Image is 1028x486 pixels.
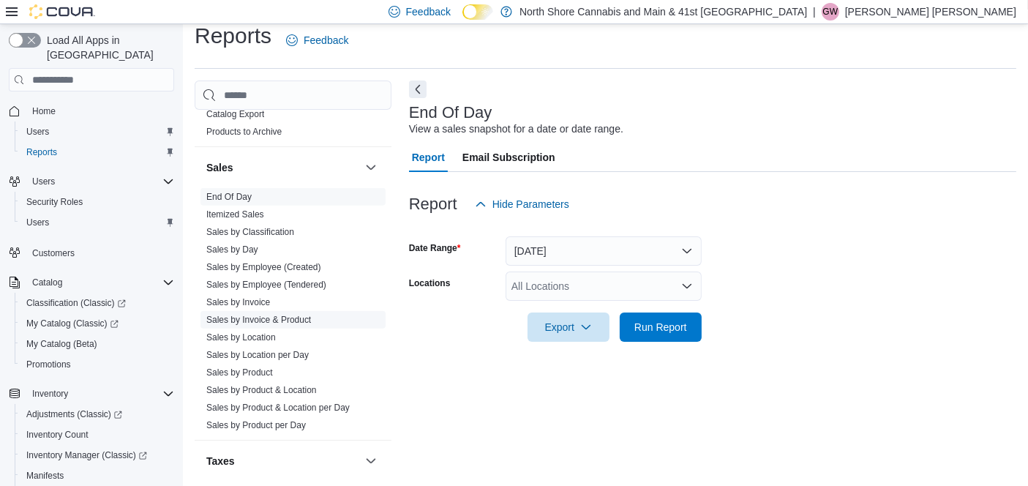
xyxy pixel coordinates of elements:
[26,318,119,329] span: My Catalog (Classic)
[26,243,174,261] span: Customers
[26,217,49,228] span: Users
[26,338,97,350] span: My Catalog (Beta)
[26,173,174,190] span: Users
[206,244,258,255] a: Sales by Day
[206,296,270,308] span: Sales by Invoice
[15,293,180,313] a: Classification (Classic)
[206,226,294,238] span: Sales by Classification
[206,454,359,468] button: Taxes
[206,279,326,291] span: Sales by Employee (Tendered)
[32,247,75,259] span: Customers
[462,143,555,172] span: Email Subscription
[620,313,702,342] button: Run Report
[26,385,74,403] button: Inventory
[20,123,55,141] a: Users
[26,102,174,120] span: Home
[409,121,623,137] div: View a sales snapshot for a date or date range.
[15,313,180,334] a: My Catalog (Classic)
[20,426,174,444] span: Inventory Count
[26,470,64,482] span: Manifests
[206,332,276,343] span: Sales by Location
[26,297,126,309] span: Classification (Classic)
[206,403,350,413] a: Sales by Product & Location per Day
[519,3,807,20] p: North Shore Cannabis and Main & 41st [GEOGRAPHIC_DATA]
[409,195,457,213] h3: Report
[206,160,359,175] button: Sales
[3,384,180,404] button: Inventory
[206,280,326,290] a: Sales by Employee (Tendered)
[206,350,309,360] a: Sales by Location per Day
[206,419,306,431] span: Sales by Product per Day
[15,212,180,233] button: Users
[634,320,687,334] span: Run Report
[195,21,271,51] h1: Reports
[206,385,317,395] a: Sales by Product & Location
[26,359,71,370] span: Promotions
[845,3,1016,20] p: [PERSON_NAME] [PERSON_NAME]
[813,3,816,20] p: |
[536,313,601,342] span: Export
[3,171,180,192] button: Users
[26,102,61,120] a: Home
[20,405,174,423] span: Adjustments (Classic)
[409,242,461,254] label: Date Range
[26,196,83,208] span: Security Roles
[15,142,180,162] button: Reports
[206,297,270,307] a: Sales by Invoice
[280,26,354,55] a: Feedback
[206,315,311,325] a: Sales by Invoice & Product
[20,294,132,312] a: Classification (Classic)
[32,105,56,117] span: Home
[206,126,282,138] span: Products to Archive
[20,405,128,423] a: Adjustments (Classic)
[20,467,174,485] span: Manifests
[20,356,174,373] span: Promotions
[20,315,124,332] a: My Catalog (Classic)
[20,294,174,312] span: Classification (Classic)
[26,274,174,291] span: Catalog
[15,354,180,375] button: Promotions
[29,4,95,19] img: Cova
[26,408,122,420] span: Adjustments (Classic)
[206,454,235,468] h3: Taxes
[26,429,89,441] span: Inventory Count
[206,108,264,120] span: Catalog Export
[20,335,103,353] a: My Catalog (Beta)
[32,277,62,288] span: Catalog
[26,274,68,291] button: Catalog
[206,384,317,396] span: Sales by Product & Location
[15,466,180,486] button: Manifests
[15,334,180,354] button: My Catalog (Beta)
[20,335,174,353] span: My Catalog (Beta)
[206,314,311,326] span: Sales by Invoice & Product
[20,143,63,161] a: Reports
[20,446,174,464] span: Inventory Manager (Classic)
[206,349,309,361] span: Sales by Location per Day
[206,191,252,203] span: End Of Day
[20,315,174,332] span: My Catalog (Classic)
[3,272,180,293] button: Catalog
[20,446,153,464] a: Inventory Manager (Classic)
[206,420,306,430] a: Sales by Product per Day
[41,33,174,62] span: Load All Apps in [GEOGRAPHIC_DATA]
[492,197,569,212] span: Hide Parameters
[206,262,321,272] a: Sales by Employee (Created)
[406,4,451,19] span: Feedback
[20,467,70,485] a: Manifests
[206,367,273,378] a: Sales by Product
[3,242,180,263] button: Customers
[26,126,49,138] span: Users
[206,160,233,175] h3: Sales
[26,244,80,262] a: Customers
[15,121,180,142] button: Users
[20,356,77,373] a: Promotions
[304,33,348,48] span: Feedback
[362,159,380,176] button: Sales
[362,452,380,470] button: Taxes
[20,214,174,231] span: Users
[206,402,350,414] span: Sales by Product & Location per Day
[528,313,609,342] button: Export
[409,81,427,98] button: Next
